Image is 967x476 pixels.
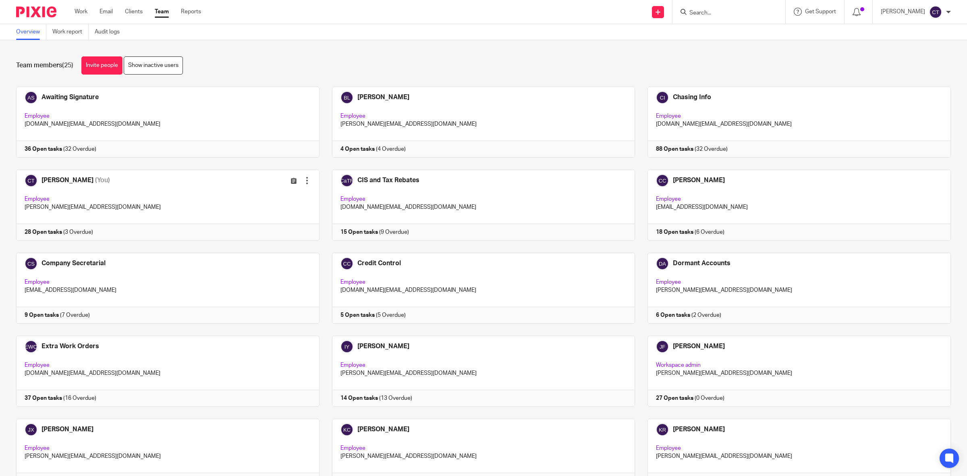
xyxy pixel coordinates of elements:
a: Overview [16,24,46,40]
a: Audit logs [95,24,126,40]
a: Work report [52,24,89,40]
img: Pixie [16,6,56,17]
h1: Team members [16,61,73,70]
a: Invite people [81,56,122,75]
p: [PERSON_NAME] [881,8,925,16]
a: Reports [181,8,201,16]
span: (25) [62,62,73,69]
a: Team [155,8,169,16]
a: Clients [125,8,143,16]
a: Work [75,8,87,16]
a: Show inactive users [124,56,183,75]
input: Search [689,10,761,17]
a: Email [100,8,113,16]
img: svg%3E [929,6,942,19]
span: Get Support [805,9,836,15]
